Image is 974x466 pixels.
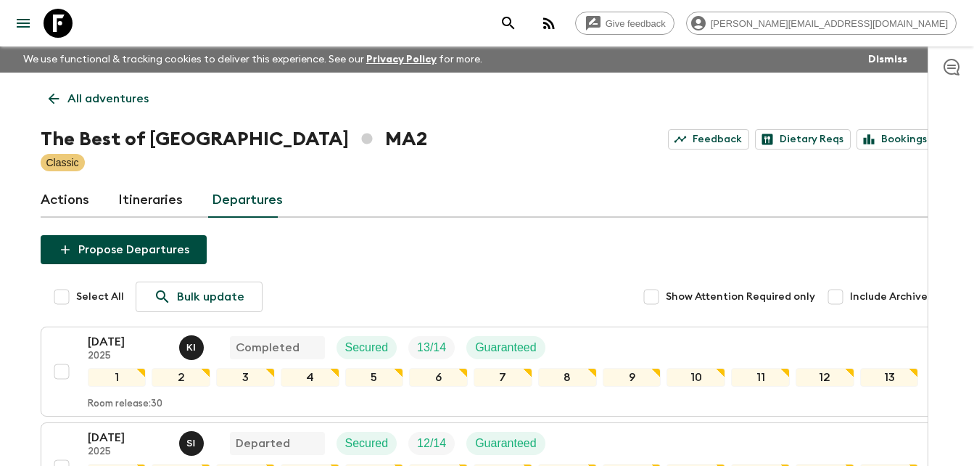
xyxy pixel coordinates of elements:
[88,368,146,387] div: 1
[755,129,851,150] a: Dietary Reqs
[666,368,725,387] div: 10
[409,368,468,387] div: 6
[337,432,397,455] div: Secured
[475,339,537,356] p: Guaranteed
[216,368,275,387] div: 3
[598,18,674,29] span: Give feedback
[474,368,532,387] div: 7
[118,183,183,218] a: Itineraries
[136,282,263,312] a: Bulk update
[41,327,934,417] button: [DATE]2025Khaled IngriouiCompletedSecuredTrip FillGuaranteed12345678910111213Room release:30
[408,336,455,359] div: Trip Fill
[345,339,389,356] p: Secured
[9,9,38,38] button: menu
[88,429,168,446] p: [DATE]
[212,183,283,218] a: Departures
[337,336,397,359] div: Secured
[41,125,427,154] h1: The Best of [GEOGRAPHIC_DATA] MA2
[177,288,244,306] p: Bulk update
[666,290,815,304] span: Show Attention Required only
[179,436,207,447] span: Said Isouktan
[345,435,389,452] p: Secured
[494,9,523,38] button: search adventures
[152,368,210,387] div: 2
[281,368,339,387] div: 4
[366,54,437,65] a: Privacy Policy
[46,155,79,170] p: Classic
[538,368,597,387] div: 8
[475,435,537,452] p: Guaranteed
[236,339,300,356] p: Completed
[417,435,446,452] p: 12 / 14
[17,46,488,73] p: We use functional & tracking cookies to deliver this experience. See our for more.
[860,368,919,387] div: 13
[41,84,157,113] a: All adventures
[417,339,446,356] p: 13 / 14
[88,446,168,458] p: 2025
[67,90,149,107] p: All adventures
[408,432,455,455] div: Trip Fill
[76,290,124,304] span: Select All
[179,340,207,351] span: Khaled Ingrioui
[668,129,749,150] a: Feedback
[88,333,168,351] p: [DATE]
[603,368,661,387] div: 9
[41,235,207,264] button: Propose Departures
[41,183,89,218] a: Actions
[88,351,168,362] p: 2025
[703,18,956,29] span: [PERSON_NAME][EMAIL_ADDRESS][DOMAIN_NAME]
[857,129,934,150] a: Bookings
[236,435,290,452] p: Departed
[345,368,404,387] div: 5
[864,49,911,70] button: Dismiss
[686,12,957,35] div: [PERSON_NAME][EMAIL_ADDRESS][DOMAIN_NAME]
[796,368,854,387] div: 12
[731,368,790,387] div: 11
[575,12,674,35] a: Give feedback
[88,398,162,410] p: Room release: 30
[850,290,934,304] span: Include Archived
